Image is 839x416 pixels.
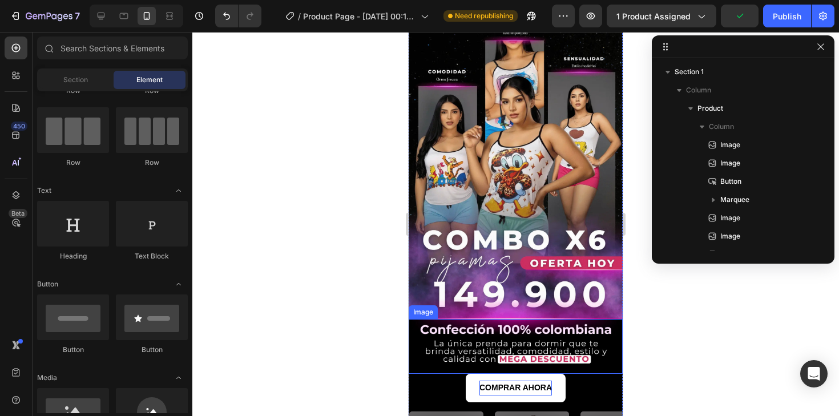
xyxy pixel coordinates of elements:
[170,275,188,293] span: Toggle open
[11,122,27,131] div: 450
[303,10,416,22] span: Product Page - [DATE] 00:18:05
[37,373,57,383] span: Media
[720,231,740,242] span: Image
[773,10,801,22] div: Publish
[63,75,88,85] span: Section
[709,121,734,132] span: Column
[9,209,27,218] div: Beta
[116,345,188,355] div: Button
[800,360,828,387] div: Open Intercom Messenger
[37,157,109,168] div: Row
[763,5,811,27] button: Publish
[720,212,740,224] span: Image
[686,84,711,96] span: Column
[720,249,740,260] span: Image
[720,157,740,169] span: Image
[37,185,51,196] span: Text
[170,369,188,387] span: Toggle open
[455,11,513,21] span: Need republishing
[720,176,741,187] span: Button
[170,181,188,200] span: Toggle open
[720,194,749,205] span: Marquee
[37,251,109,261] div: Heading
[37,345,109,355] div: Button
[409,32,623,416] iframe: Design area
[675,66,704,78] span: Section 1
[116,157,188,168] div: Row
[116,251,188,261] div: Text Block
[37,37,188,59] input: Search Sections & Elements
[616,10,691,22] span: 1 product assigned
[607,5,716,27] button: 1 product assigned
[5,5,85,27] button: 7
[215,5,261,27] div: Undo/Redo
[298,10,301,22] span: /
[37,279,58,289] span: Button
[75,9,80,23] p: 7
[697,103,723,114] span: Product
[720,139,740,151] span: Image
[136,75,163,85] span: Element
